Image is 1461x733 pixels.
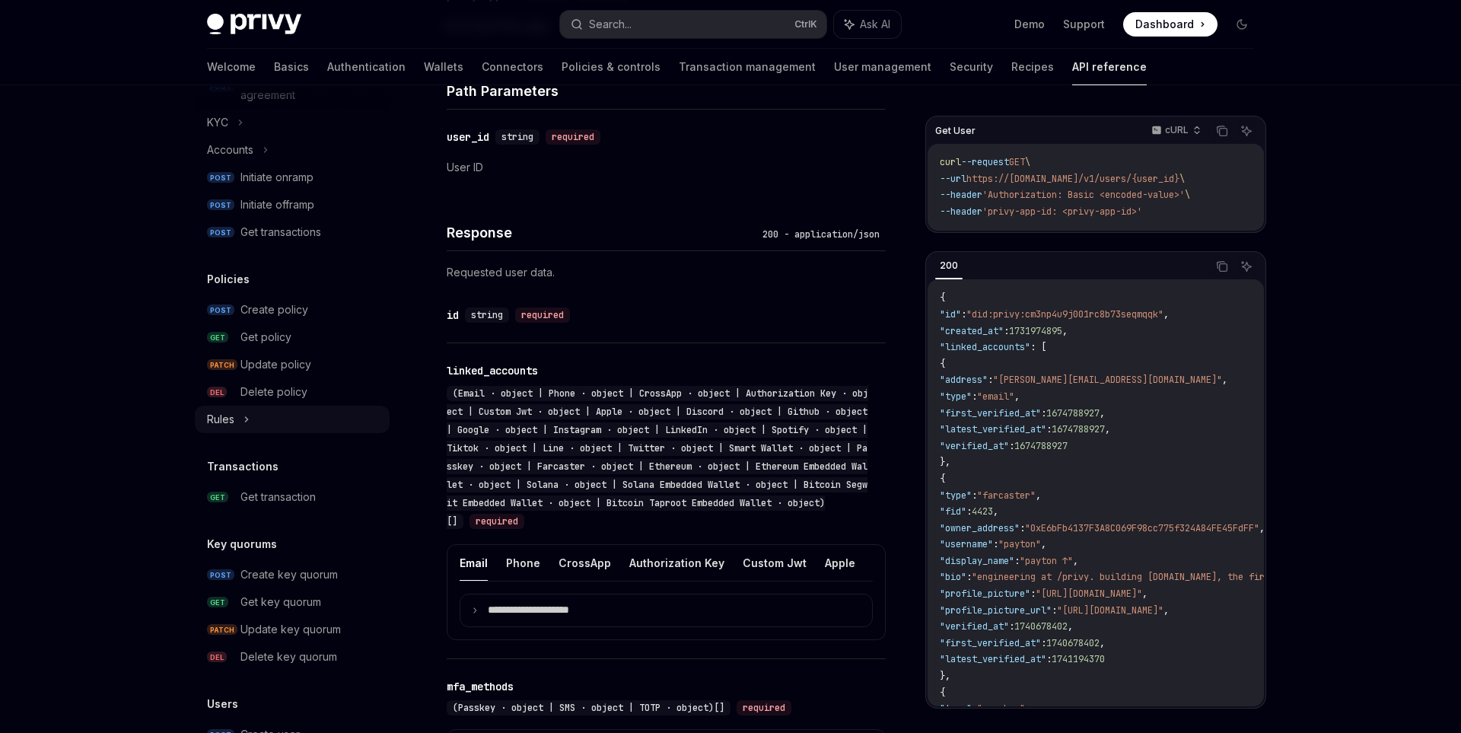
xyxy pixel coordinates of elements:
span: (Email · object | Phone · object | CrossApp · object | Authorization Key · object | Custom Jwt · ... [447,387,868,527]
span: , [1068,620,1073,633]
span: "first_verified_at" [940,637,1041,649]
div: Update policy [240,355,311,374]
span: : [ [1030,341,1046,353]
span: "latest_verified_at" [940,423,1046,435]
div: Get policy [240,328,291,346]
span: DEL [207,387,227,398]
span: 1674788927 [1052,423,1105,435]
span: , [1036,489,1041,502]
span: : [988,374,993,386]
span: "type" [940,390,972,403]
button: Ask AI [834,11,901,38]
span: --url [940,173,966,185]
span: PATCH [207,624,237,636]
span: GET [207,492,228,503]
span: Dashboard [1135,17,1194,32]
div: Create policy [240,301,308,319]
span: "type" [940,489,972,502]
button: Authorization Key [629,545,724,581]
a: PATCHUpdate key quorum [195,616,390,643]
h4: Response [447,222,756,243]
span: , [1014,390,1020,403]
span: , [993,505,998,518]
span: PATCH [207,359,237,371]
a: Recipes [1011,49,1054,85]
span: 1741194370 [1052,653,1105,665]
span: { [940,292,945,304]
span: Ask AI [860,17,890,32]
span: , [1100,407,1105,419]
h4: Path Parameters [447,81,886,101]
button: Ask AI [1237,257,1256,276]
a: Support [1063,17,1105,32]
div: Initiate onramp [240,168,314,186]
a: POSTCreate policy [195,296,390,323]
span: "payton ↑" [1020,555,1073,567]
a: Basics [274,49,309,85]
span: Ctrl K [794,18,817,30]
a: Policies & controls [562,49,660,85]
span: 1740678402 [1046,637,1100,649]
div: Initiate offramp [240,196,314,214]
span: , [1100,637,1105,649]
span: , [1142,588,1147,600]
span: "passkey" [977,703,1025,715]
span: : [1030,588,1036,600]
span: }, [940,456,950,468]
a: Authentication [327,49,406,85]
span: : [1004,325,1009,337]
span: "verified_at" [940,620,1009,633]
a: POSTInitiate offramp [195,191,390,218]
a: POSTInitiate onramp [195,164,390,191]
button: Copy the contents from the code block [1212,257,1232,276]
div: required [737,700,791,715]
a: API reference [1072,49,1147,85]
div: Rules [207,410,234,429]
span: 'privy-app-id: <privy-app-id>' [982,206,1142,218]
p: Requested user data. [447,263,886,282]
span: "linked_accounts" [940,341,1030,353]
button: Email [460,545,488,581]
span: "farcaster" [977,489,1036,502]
button: CrossApp [559,545,611,581]
span: "email" [977,390,1014,403]
div: Get transactions [240,223,321,241]
button: Search...CtrlK [560,11,826,38]
span: https://[DOMAIN_NAME]/v1/users/{user_id} [966,173,1179,185]
a: Demo [1014,17,1045,32]
span: : [1009,620,1014,633]
a: GETGet policy [195,323,390,351]
div: linked_accounts [447,363,538,378]
button: Copy the contents from the code block [1212,121,1232,141]
div: Get transaction [240,488,316,506]
span: , [1259,522,1265,534]
span: --header [940,206,982,218]
a: Transaction management [679,49,816,85]
a: Wallets [424,49,463,85]
span: "[PERSON_NAME][EMAIL_ADDRESS][DOMAIN_NAME]" [993,374,1222,386]
div: user_id [447,129,489,145]
div: Create key quorum [240,566,338,584]
span: "payton" [998,538,1041,550]
span: , [1062,325,1068,337]
span: , [1163,604,1169,617]
div: Delete policy [240,383,307,401]
span: , [1025,703,1030,715]
img: dark logo [207,14,301,35]
div: required [469,514,524,529]
button: Toggle dark mode [1230,12,1254,37]
button: Ask AI [1237,121,1256,141]
span: : [961,308,966,320]
span: "bio" [940,571,966,583]
span: : [1046,423,1052,435]
span: "fid" [940,505,966,518]
a: POSTGet transactions [195,218,390,246]
div: 200 [935,257,963,275]
span: POST [207,199,234,211]
span: : [1009,440,1014,452]
span: "did:privy:cm3np4u9j001rc8b73seqmqqk" [966,308,1163,320]
span: "[URL][DOMAIN_NAME]" [1057,604,1163,617]
div: mfa_methods [447,679,514,694]
span: --header [940,189,982,201]
span: : [966,571,972,583]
